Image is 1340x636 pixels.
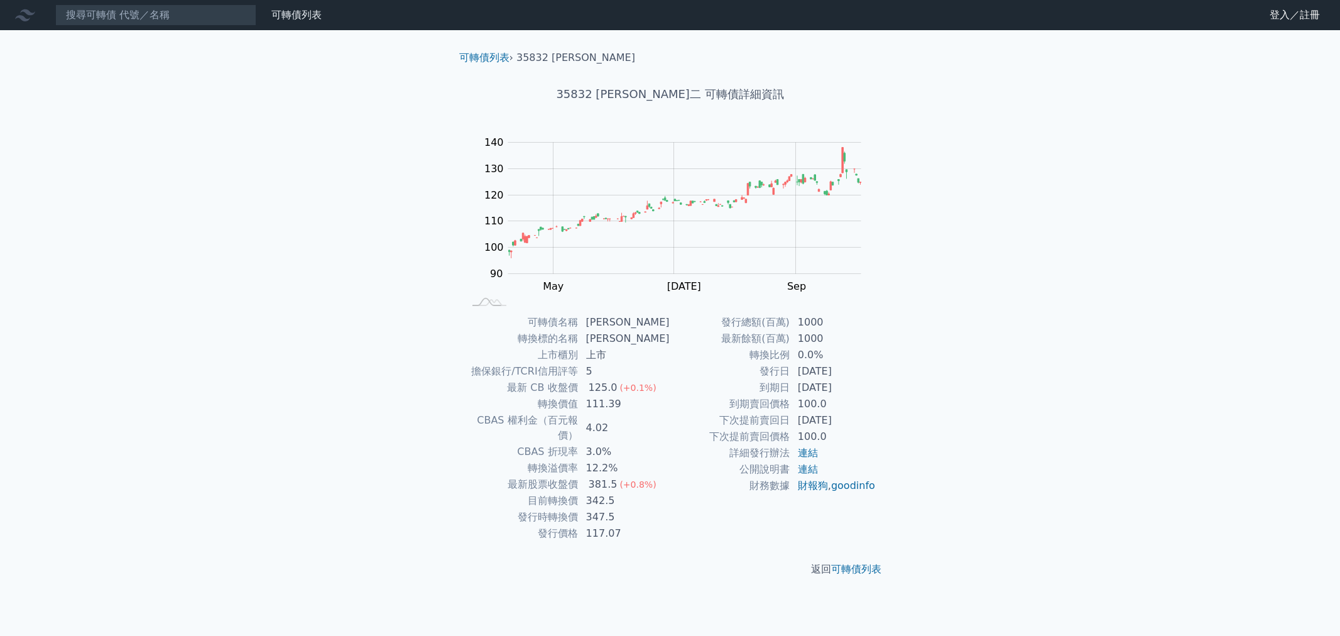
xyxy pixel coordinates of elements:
[798,463,818,475] a: 連結
[790,478,876,494] td: ,
[464,314,579,331] td: 可轉債名稱
[579,525,670,542] td: 117.07
[790,429,876,445] td: 100.0
[790,396,876,412] td: 100.0
[579,493,670,509] td: 342.5
[464,331,579,347] td: 轉換標的名稱
[586,380,620,395] div: 125.0
[464,525,579,542] td: 發行價格
[798,447,818,459] a: 連結
[490,268,503,280] tspan: 90
[831,480,875,491] a: goodinfo
[449,85,891,103] h1: 35832 [PERSON_NAME]二 可轉債詳細資訊
[619,383,656,393] span: (+0.1%)
[464,396,579,412] td: 轉換價值
[787,280,806,292] tspan: Sep
[579,396,670,412] td: 111.39
[670,396,790,412] td: 到期賣回價格
[579,444,670,460] td: 3.0%
[670,380,790,396] td: 到期日
[579,509,670,525] td: 347.5
[516,50,635,65] li: 35832 [PERSON_NAME]
[667,280,701,292] tspan: [DATE]
[464,460,579,476] td: 轉換溢價率
[484,241,504,253] tspan: 100
[55,4,256,26] input: 搜尋可轉債 代號／名稱
[798,480,828,491] a: 財報狗
[790,347,876,363] td: 0.0%
[543,280,564,292] tspan: May
[619,480,656,490] span: (+0.8%)
[790,363,876,380] td: [DATE]
[579,331,670,347] td: [PERSON_NAME]
[1260,5,1330,25] a: 登入／註冊
[271,9,322,21] a: 可轉債列表
[579,314,670,331] td: [PERSON_NAME]
[464,363,579,380] td: 擔保銀行/TCRI信用評等
[459,50,513,65] li: ›
[586,477,620,492] div: 381.5
[484,189,504,200] tspan: 120
[790,331,876,347] td: 1000
[484,163,504,175] tspan: 130
[579,363,670,380] td: 5
[464,347,579,363] td: 上市櫃別
[579,347,670,363] td: 上市
[464,509,579,525] td: 發行時轉換價
[670,331,790,347] td: 最新餘額(百萬)
[464,444,579,460] td: CBAS 折現率
[464,476,579,493] td: 最新股票收盤價
[464,412,579,444] td: CBAS 權利金（百元報價）
[670,363,790,380] td: 發行日
[790,380,876,396] td: [DATE]
[670,412,790,429] td: 下次提前賣回日
[670,314,790,331] td: 發行總額(百萬)
[670,461,790,478] td: 公開說明書
[464,493,579,509] td: 目前轉換價
[464,380,579,396] td: 最新 CB 收盤價
[579,460,670,476] td: 12.2%
[670,347,790,363] td: 轉換比例
[449,562,891,577] p: 返回
[831,563,881,575] a: 可轉債列表
[478,136,880,319] g: Chart
[790,314,876,331] td: 1000
[670,429,790,445] td: 下次提前賣回價格
[579,412,670,444] td: 4.02
[459,52,509,63] a: 可轉債列表
[484,136,504,148] tspan: 140
[484,215,504,227] tspan: 110
[790,412,876,429] td: [DATE]
[670,445,790,461] td: 詳細發行辦法
[670,478,790,494] td: 財務數據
